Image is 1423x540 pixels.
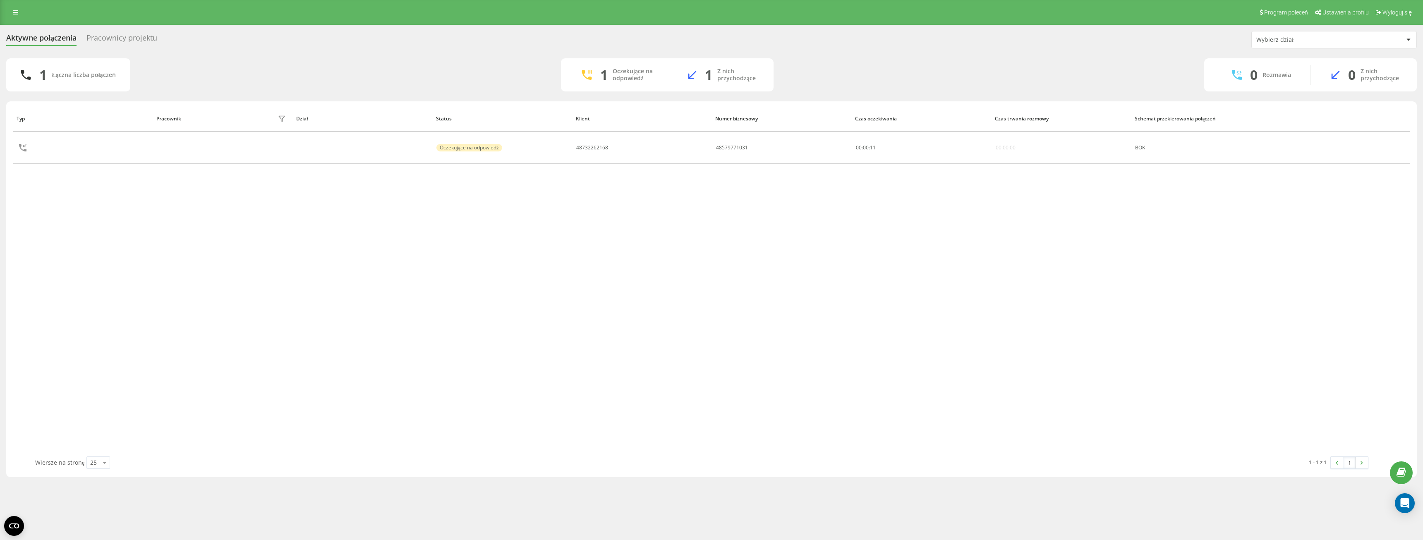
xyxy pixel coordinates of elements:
div: 0 [1250,67,1258,83]
div: Numer biznesowy [715,116,847,122]
div: : : [856,145,876,151]
div: Pracownicy projektu [86,34,157,46]
div: Open Intercom Messenger [1395,493,1415,513]
div: Rozmawia [1262,72,1291,79]
div: Dział [296,116,428,122]
div: Czas trwania rozmowy [995,116,1127,122]
div: Z nich przychodzące [1361,68,1404,82]
div: 25 [90,458,97,467]
span: 11 [870,144,876,151]
div: Schemat przekierowania połączeń [1135,116,1267,122]
div: 0 [1348,67,1356,83]
div: Z nich przychodzące [717,68,761,82]
div: 48579771031 [716,145,748,151]
span: Program poleceń [1264,9,1308,16]
div: Aktywne połączenia [6,34,77,46]
a: 1 [1343,457,1356,468]
div: Klient [576,116,708,122]
div: 1 [39,67,47,83]
button: Open CMP widget [4,516,24,536]
span: 00 [856,144,862,151]
div: Oczekujące na odpowiedź [436,144,502,151]
span: 00 [863,144,869,151]
div: Wybierz dział [1256,36,1355,43]
div: 1 - 1 z 1 [1309,458,1327,466]
div: Status [436,116,568,122]
div: Pracownik [156,116,181,122]
div: 00:00:00 [996,145,1016,151]
div: 48732262168 [576,145,608,151]
div: Typ [17,116,149,122]
div: Oczekujące na odpowiedź [613,68,654,82]
div: BOK [1135,145,1266,151]
span: Ustawienia profilu [1322,9,1369,16]
div: 1 [705,67,712,83]
span: Wyloguj się [1382,9,1412,16]
div: Czas oczekiwania [855,116,987,122]
div: Łączna liczba połączeń [52,72,115,79]
span: Wiersze na stronę [35,458,84,466]
div: 1 [600,67,608,83]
